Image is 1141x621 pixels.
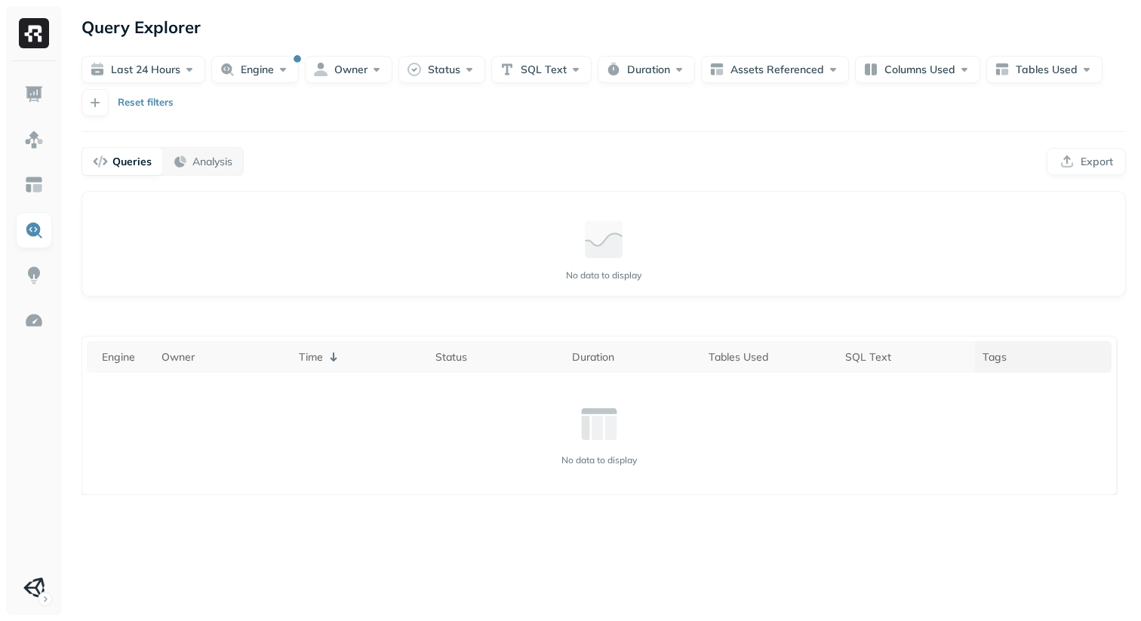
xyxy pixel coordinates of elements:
[24,130,44,149] img: Assets
[81,14,201,41] p: Query Explorer
[24,311,44,330] img: Optimization
[983,350,1104,364] div: Tags
[305,56,392,83] button: Owner
[112,155,152,169] p: Queries
[561,454,637,466] p: No data to display
[211,56,299,83] button: Engine
[23,577,45,598] img: Unity
[192,155,232,169] p: Analysis
[24,85,44,104] img: Dashboard
[24,175,44,195] img: Asset Explorer
[118,95,174,110] p: Reset filters
[19,18,49,48] img: Ryft
[398,56,485,83] button: Status
[598,56,695,83] button: Duration
[491,56,592,83] button: SQL Text
[845,350,967,364] div: SQL Text
[161,350,283,364] div: Owner
[435,350,557,364] div: Status
[986,56,1103,83] button: Tables Used
[566,269,641,281] p: No data to display
[709,350,830,364] div: Tables Used
[102,350,146,364] div: Engine
[81,56,205,83] button: Last 24 hours
[701,56,849,83] button: Assets Referenced
[299,348,420,366] div: Time
[24,220,44,240] img: Query Explorer
[855,56,980,83] button: Columns Used
[1047,148,1126,175] button: Export
[24,266,44,285] img: Insights
[572,350,694,364] div: Duration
